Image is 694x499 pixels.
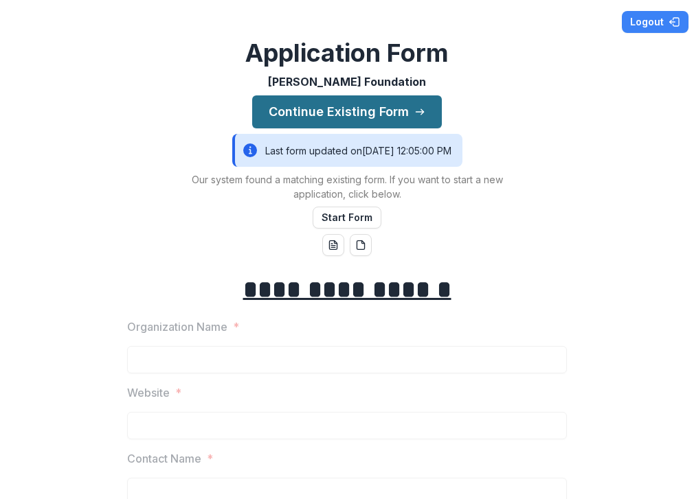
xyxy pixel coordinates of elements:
button: Continue Existing Form [252,95,442,128]
h2: Application Form [245,38,449,68]
p: Organization Name [127,318,227,335]
button: pdf-download [350,234,372,256]
p: Contact Name [127,450,201,467]
p: [PERSON_NAME] Foundation [268,73,426,90]
button: word-download [322,234,344,256]
button: Start Form [313,207,381,229]
button: Logout [622,11,689,33]
p: Website [127,384,170,401]
p: Our system found a matching existing form. If you want to start a new application, click below. [175,172,519,201]
div: Last form updated on [DATE] 12:05:00 PM [232,134,462,167]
